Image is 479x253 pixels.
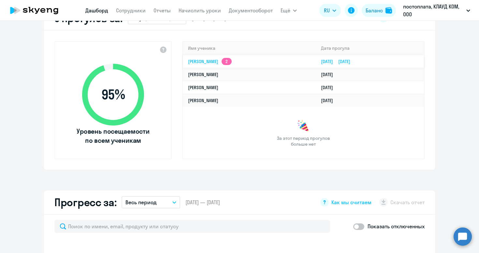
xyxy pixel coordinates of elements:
a: Сотрудники [116,7,146,14]
span: Ещё [281,7,290,14]
th: Дата прогула [316,42,424,55]
button: Весь период [122,196,180,208]
a: Дашборд [85,7,108,14]
img: congrats [297,120,310,133]
h2: Прогресс за: [54,196,116,209]
a: [DATE] [321,72,338,77]
span: Как мы считаем [331,199,371,206]
button: Балансbalance [362,4,396,17]
app-skyeng-badge: 2 [222,58,232,65]
button: Ещё [281,4,297,17]
p: Показать отключенных [368,222,425,230]
span: 95 % [76,87,151,102]
button: постоплата, КЛАУД КОМ, ООО [400,3,473,18]
a: [PERSON_NAME] [188,72,218,77]
a: [PERSON_NAME] [188,98,218,103]
span: Уровень посещаемости по всем ученикам [76,127,151,145]
input: Поиск по имени, email, продукту или статусу [54,220,330,233]
span: [DATE] — [DATE] [185,199,220,206]
img: balance [385,7,392,14]
a: [DATE][DATE] [321,59,356,64]
span: RU [324,7,330,14]
a: Отчеты [153,7,171,14]
span: За этот период прогулов больше нет [276,135,331,147]
p: Весь период [125,198,157,206]
a: [DATE] [321,85,338,90]
p: постоплата, КЛАУД КОМ, ООО [403,3,464,18]
th: Имя ученика [183,42,316,55]
a: [DATE] [321,98,338,103]
div: Баланс [366,7,383,14]
a: [PERSON_NAME]2 [188,59,232,64]
a: Документооборот [229,7,273,14]
a: Начислить уроки [179,7,221,14]
a: [PERSON_NAME] [188,85,218,90]
button: RU [319,4,341,17]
